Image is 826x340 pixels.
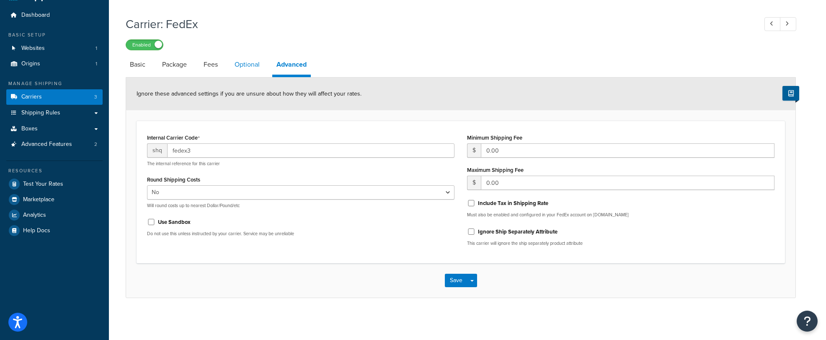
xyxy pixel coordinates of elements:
label: Minimum Shipping Fee [467,135,522,141]
span: Marketplace [23,196,54,203]
label: Enabled [126,40,163,50]
label: Round Shipping Costs [147,176,200,183]
span: Websites [21,45,45,52]
span: 1 [96,60,97,67]
span: Origins [21,60,40,67]
a: Websites1 [6,41,103,56]
h1: Carrier: FedEx [126,16,749,32]
label: Include Tax in Shipping Rate [478,200,548,207]
span: $ [467,176,481,190]
a: Help Docs [6,223,103,238]
a: Analytics [6,208,103,223]
span: Shipping Rules [21,109,60,117]
span: 1 [96,45,97,52]
span: Carriers [21,93,42,101]
li: Websites [6,41,103,56]
span: Ignore these advanced settings if you are unsure about how they will affect your rates. [137,89,361,98]
span: Advanced Features [21,141,72,148]
li: Origins [6,56,103,72]
div: Manage Shipping [6,80,103,87]
span: 3 [94,93,97,101]
a: Marketplace [6,192,103,207]
li: Advanced Features [6,137,103,152]
a: Boxes [6,121,103,137]
span: Analytics [23,212,46,219]
div: Resources [6,167,103,174]
p: This carrier will ignore the ship separately product attribute [467,240,774,247]
span: Dashboard [21,12,50,19]
a: Origins1 [6,56,103,72]
label: Use Sandbox [158,218,191,226]
p: Will round costs up to nearest Dollar/Pound/etc [147,202,454,209]
button: Show Help Docs [782,86,799,101]
a: Previous Record [764,17,781,31]
a: Optional [230,55,264,75]
p: Must also be enabled and configured in your FedEx account on [DOMAIN_NAME] [467,212,774,218]
p: The internal reference for this carrier [147,161,454,167]
a: Next Record [780,17,796,31]
a: Fees [199,55,222,75]
a: Advanced Features2 [6,137,103,152]
span: Test Your Rates [23,181,63,188]
a: Basic [126,55,150,75]
a: Advanced [272,55,311,77]
div: Basic Setup [6,31,103,39]
span: 2 [94,141,97,148]
p: Do not use this unless instructed by your carrier. Service may be unreliable [147,231,454,237]
a: Test Your Rates [6,176,103,192]
span: $ [467,143,481,158]
a: Dashboard [6,8,103,23]
label: Maximum Shipping Fee [467,167,524,173]
button: Save [445,274,467,287]
span: shq [147,143,167,158]
a: Package [158,55,191,75]
button: Open Resource Center [797,311,818,332]
a: Shipping Rules [6,105,103,121]
span: Help Docs [23,227,50,234]
li: Carriers [6,89,103,105]
label: Internal Carrier Code [147,135,200,141]
span: Boxes [21,125,38,132]
a: Carriers3 [6,89,103,105]
label: Ignore Ship Separately Attribute [478,228,558,236]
